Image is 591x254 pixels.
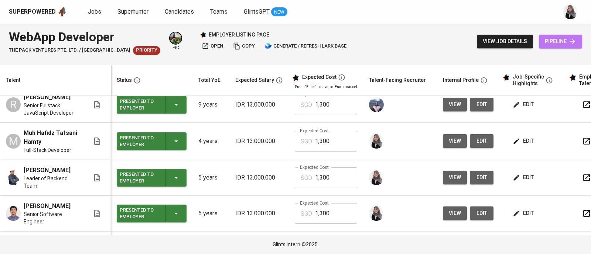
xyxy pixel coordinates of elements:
[301,209,312,218] p: SGD
[514,136,534,146] span: edit
[170,32,181,44] img: eva@glints.com
[514,100,534,109] span: edit
[235,173,283,182] p: IDR 13.000.000
[120,97,160,113] div: Presented to Employer
[165,8,194,15] span: Candidates
[169,32,182,51] div: pic
[210,8,228,15] span: Teams
[563,4,578,19] img: sinta.windasari@glints.com
[117,8,148,15] span: Superhunter
[470,134,493,148] a: edit
[235,209,283,218] p: IDR 13.000.000
[9,6,67,17] a: Superpoweredapp logo
[120,205,160,222] div: Presented to Employer
[235,76,274,85] div: Expected Salary
[231,41,257,52] button: copy
[24,129,81,146] span: Muh Hafidz Tafsani Hamty
[443,206,467,220] button: view
[233,42,255,51] span: copy
[301,137,312,146] p: SGD
[6,170,21,185] img: Ikhrom Wicaksono
[165,7,195,17] a: Candidates
[120,133,160,149] div: Presented to Employer
[502,74,510,81] img: glints_star.svg
[198,173,223,182] p: 5 years
[443,76,479,85] div: Internal Profile
[295,84,357,90] p: Press 'Enter' to save, or 'Esc' to cancel
[235,100,283,109] p: IDR 13.000.000
[443,171,467,184] button: view
[511,171,537,184] button: edit
[514,209,534,218] span: edit
[369,134,384,149] img: sinta.windasari@glints.com
[369,206,384,221] img: sinta.windasari@glints.com
[117,169,187,187] button: Presented to Employer
[292,74,299,81] img: glints_star.svg
[539,35,582,48] a: pipeline
[476,100,488,109] span: edit
[198,100,223,109] p: 9 years
[117,132,187,150] button: Presented to Employer
[369,76,426,85] div: Talent-Facing Recruiter
[198,209,223,218] p: 5 years
[198,76,221,85] div: Total YoE
[202,42,223,51] span: open
[24,210,81,225] span: Senior Software Engineer
[470,98,493,111] a: edit
[198,137,223,146] p: 4 years
[511,98,537,111] button: edit
[443,98,467,111] button: view
[476,173,488,182] span: edit
[470,171,493,184] button: edit
[9,47,130,54] span: The Pack Ventures Pte. Ltd. / [GEOGRAPHIC_DATA]
[117,205,187,222] button: Presented to Employer
[470,206,493,220] button: edit
[6,134,21,149] div: M
[271,8,287,16] span: NEW
[200,41,225,52] button: open
[302,74,337,81] div: Expected Cost
[483,37,527,46] span: view job details
[210,7,229,17] a: Teams
[477,35,533,48] button: view job details
[117,76,132,85] div: Status
[9,8,56,16] div: Superpowered
[6,206,21,221] img: Angga Saputra
[24,202,71,210] span: [PERSON_NAME]
[88,7,103,17] a: Jobs
[511,206,537,220] button: edit
[514,173,534,182] span: edit
[244,7,287,17] a: GlintsGPT NEW
[369,170,384,185] img: sinta.windasari@glints.com
[24,93,71,102] span: [PERSON_NAME]
[449,136,461,146] span: view
[235,137,283,146] p: IDR 13.000.000
[449,100,461,109] span: view
[117,7,150,17] a: Superhunter
[133,46,160,55] div: New Job received from Demand Team
[88,8,101,15] span: Jobs
[6,97,21,112] div: R
[513,74,544,87] div: Job-Specific Highlights
[369,97,384,112] img: christine.raharja@glints.com
[24,166,71,175] span: [PERSON_NAME]
[511,134,537,148] button: edit
[209,31,269,38] p: employer listing page
[24,175,81,189] span: Leader of Backend Team
[133,47,160,54] span: Priority
[476,136,488,146] span: edit
[120,170,160,186] div: Presented to Employer
[263,41,348,52] button: lark generate / refresh lark base
[301,174,312,182] p: SGD
[569,74,576,81] img: glints_star.svg
[200,31,206,38] img: Glints Star
[6,76,20,85] div: Talent
[449,209,461,218] span: view
[301,101,312,109] p: SGD
[24,146,71,154] span: Full-Stack Developer
[449,173,461,182] span: view
[545,37,576,46] span: pipeline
